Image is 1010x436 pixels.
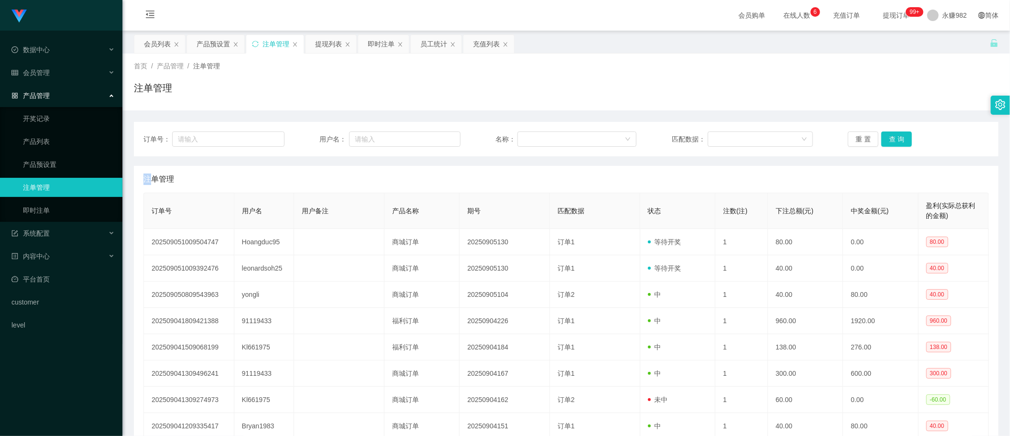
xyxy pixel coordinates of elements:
sup: 6 [811,7,820,17]
td: yongli [234,282,295,308]
td: 202509051009504747 [144,229,234,255]
span: 产品名称 [392,207,419,215]
div: 员工统计 [420,35,447,53]
td: 202509041309496241 [144,360,234,387]
i: 图标: table [11,69,18,76]
span: 数据中心 [11,46,50,54]
span: 首页 [134,62,147,70]
td: 276.00 [843,334,918,360]
td: 20250904226 [460,308,550,334]
td: 20250904167 [460,360,550,387]
span: 提现订单 [878,12,915,19]
td: 80.00 [768,229,843,255]
a: 产品列表 [23,132,115,151]
span: 订单2 [558,291,575,298]
div: 提现列表 [315,35,342,53]
td: leonardsoh25 [234,255,295,282]
td: 商城订单 [384,360,460,387]
span: 内容中心 [11,252,50,260]
i: 图标: close [450,42,456,47]
span: 40.00 [926,289,948,300]
div: 注单管理 [263,35,289,53]
span: 期号 [467,207,481,215]
span: 盈利(实际总获利的金额) [926,202,976,219]
i: 图标: appstore-o [11,92,18,99]
button: 查 询 [881,131,912,147]
span: 名称： [496,134,517,144]
span: 960.00 [926,316,952,326]
i: 图标: close [397,42,403,47]
i: 图标: close [345,42,351,47]
td: 福利订单 [384,308,460,334]
td: 202509041309274973 [144,387,234,413]
td: Hoangduc95 [234,229,295,255]
i: 图标: close [503,42,508,47]
a: customer [11,293,115,312]
p: 6 [813,7,817,17]
span: 中 [648,291,661,298]
td: Kl661975 [234,334,295,360]
td: 202509051009392476 [144,255,234,282]
td: 40.00 [768,255,843,282]
td: Kl661975 [234,387,295,413]
div: 充值列表 [473,35,500,53]
td: 20250905130 [460,229,550,255]
span: 下注总额(元) [776,207,813,215]
i: 图标: close [292,42,298,47]
td: 0.00 [843,387,918,413]
span: 充值订单 [829,12,865,19]
i: 图标: close [233,42,239,47]
td: 300.00 [768,360,843,387]
span: 138.00 [926,342,952,352]
td: 91119433 [234,360,295,387]
i: 图标: close [174,42,179,47]
span: 用户名 [242,207,262,215]
span: 用户备注 [302,207,329,215]
span: 订单1 [558,370,575,377]
td: 80.00 [843,282,918,308]
td: 1920.00 [843,308,918,334]
span: 订单1 [558,343,575,351]
td: 40.00 [768,282,843,308]
td: 商城订单 [384,255,460,282]
div: 即时注单 [368,35,395,53]
span: 在线人数 [779,12,815,19]
td: 1 [715,360,768,387]
h1: 注单管理 [134,81,172,95]
a: 图标: dashboard平台首页 [11,270,115,289]
span: 订单1 [558,264,575,272]
span: 等待开奖 [648,264,681,272]
td: 960.00 [768,308,843,334]
span: 40.00 [926,421,948,431]
td: 60.00 [768,387,843,413]
td: 商城订单 [384,229,460,255]
div: 产品预设置 [197,35,230,53]
a: level [11,316,115,335]
span: 未中 [648,396,668,403]
td: 202509050809543963 [144,282,234,308]
span: 中 [648,422,661,430]
i: 图标: down [625,136,631,143]
span: 订单号： [143,134,172,144]
span: 80.00 [926,237,948,247]
td: 福利订单 [384,334,460,360]
span: 订单1 [558,317,575,325]
td: 20250904162 [460,387,550,413]
i: 图标: profile [11,253,18,260]
span: 匹配数据： [672,134,708,144]
span: 中 [648,370,661,377]
span: 产品管理 [157,62,184,70]
td: 20250905130 [460,255,550,282]
span: 中奖金额(元) [851,207,889,215]
span: 系统配置 [11,229,50,237]
i: 图标: unlock [990,39,999,47]
a: 即时注单 [23,201,115,220]
span: 状态 [648,207,661,215]
button: 重 置 [848,131,878,147]
span: 产品管理 [11,92,50,99]
i: 图标: global [978,12,985,19]
sup: 264 [906,7,923,17]
span: 注单管理 [193,62,220,70]
div: 会员列表 [144,35,171,53]
i: 图标: form [11,230,18,237]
